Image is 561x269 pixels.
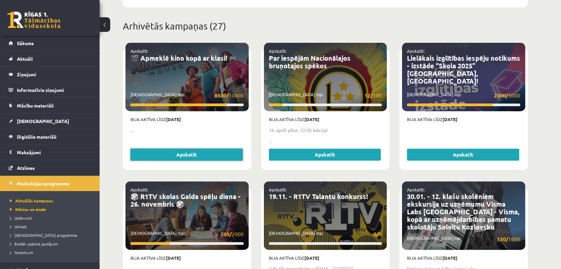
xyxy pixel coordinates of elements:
a: [DEMOGRAPHIC_DATA] [9,113,91,129]
span: 10000 [214,91,244,100]
span: Atzīmes [17,165,35,171]
span: Aktuāli [17,56,33,62]
span: [DEMOGRAPHIC_DATA] programma [10,233,77,238]
a: Noteikumi [10,249,93,255]
strong: 12/ [364,92,373,99]
span: Motivācijas programma [17,180,69,186]
a: Apskatīt: [407,187,425,192]
span: [DEMOGRAPHIC_DATA] [17,118,69,124]
p: Bija aktīva līdz [130,255,244,261]
a: Ziņojumi [9,67,91,82]
strong: 8500/ [214,92,229,99]
p: [DEMOGRAPHIC_DATA] mp: [269,230,382,238]
a: Motivācijas programma [9,176,91,191]
span: Digitālie materiāli [17,134,56,140]
p: Bija aktīva līdz [407,255,520,261]
a: 🎲 R1TV skolas Galda spēļu diena - 26. novembris 🎲 [130,192,241,208]
a: Apskatīt [130,149,243,161]
p: Arhivētās kampaņas (27) [123,19,528,33]
legend: Informatīvie ziņojumi [17,82,91,98]
a: 19.11. - R1TV Talantu konkurss! [269,192,368,201]
strong: 700/ [220,231,232,237]
legend: Ziņojumi [17,67,91,82]
a: Aktuālās kampaņas [10,198,93,204]
strong: [DATE] [304,116,319,122]
strong: 0/ [373,231,379,237]
span: 0 [373,230,382,238]
a: Apskatīt: [407,48,425,54]
span: Mācību materiāli [17,102,54,108]
span: Sākums [17,40,34,46]
p: ... [130,127,244,134]
p: Bija aktīva līdz [269,116,382,123]
p: ... [269,138,382,145]
span: Aktuālās kampaņas [10,198,53,203]
span: Veikals [10,224,27,229]
p: Bija aktīva līdz [269,255,382,261]
a: Uzdevumi [10,215,93,221]
strong: 16. aprīlī plkst. 12.00 lekcija! [269,127,328,133]
strong: [DATE] [304,255,319,261]
a: Mācību materiāli [9,98,91,113]
span: 1000 [497,235,520,243]
a: Apskatīt: [130,48,148,54]
a: Rīgas 1. Tālmācības vidusskola [7,12,60,28]
a: Par iespējām Nacionālajos bruņotajos spēkos [269,54,351,70]
p: Bija aktīva līdz [130,116,244,123]
a: Biežāk uzdotie jautājumi [10,241,93,247]
a: Digitālie materiāli [9,129,91,144]
strong: [DATE] [166,255,181,261]
span: Mācies un ziedo [10,207,46,212]
strong: [DATE] [442,255,457,261]
a: Apskatīt: [130,187,148,192]
a: Apskatīt: [269,48,286,54]
strong: 150/ [497,235,508,242]
span: Uzdevumi [10,215,32,221]
span: 3000 [494,91,520,100]
p: [DEMOGRAPHIC_DATA] mp: [407,235,520,243]
a: [DEMOGRAPHIC_DATA] programma [10,232,93,238]
p: [DEMOGRAPHIC_DATA] mp: [130,91,244,100]
legend: Maksājumi [17,145,91,160]
strong: 2300/ [494,92,508,99]
a: 30.01. - 12. klašu skolēniem ekskursija uz uzņēmumu Visma Labs [GEOGRAPHIC_DATA] - Visma, kopā ar... [407,192,519,231]
a: Atzīmes [9,160,91,175]
a: Maksājumi [9,145,91,160]
a: Apskatīt: [269,187,286,192]
p: [DEMOGRAPHIC_DATA] mp: [130,230,244,238]
span: 100 [364,91,382,100]
a: Informatīvie ziņojumi [9,82,91,98]
a: Aktuāli [9,51,91,66]
a: Mācies un ziedo [10,206,93,212]
a: 🎬 Apmeklē kino kopā ar klasi! 🎮 [130,54,237,62]
p: [DEMOGRAPHIC_DATA] mp: [407,91,520,100]
a: Apskatīt [269,149,381,161]
a: Sākums [9,35,91,51]
strong: [DATE] [442,116,457,122]
a: Lielākais izglītības iespēju notikums - izstāde “Skola 2025” [GEOGRAPHIC_DATA], [GEOGRAPHIC_DATA]! [407,54,520,85]
span: 2000 [220,230,244,238]
p: [DEMOGRAPHIC_DATA] mp: [269,91,382,100]
span: Biežāk uzdotie jautājumi [10,241,58,246]
span: Noteikumi [10,250,33,255]
p: Bija aktīva līdz [407,116,520,123]
strong: [DATE] [166,116,181,122]
a: Apskatīt [407,149,519,161]
a: Veikals [10,224,93,230]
